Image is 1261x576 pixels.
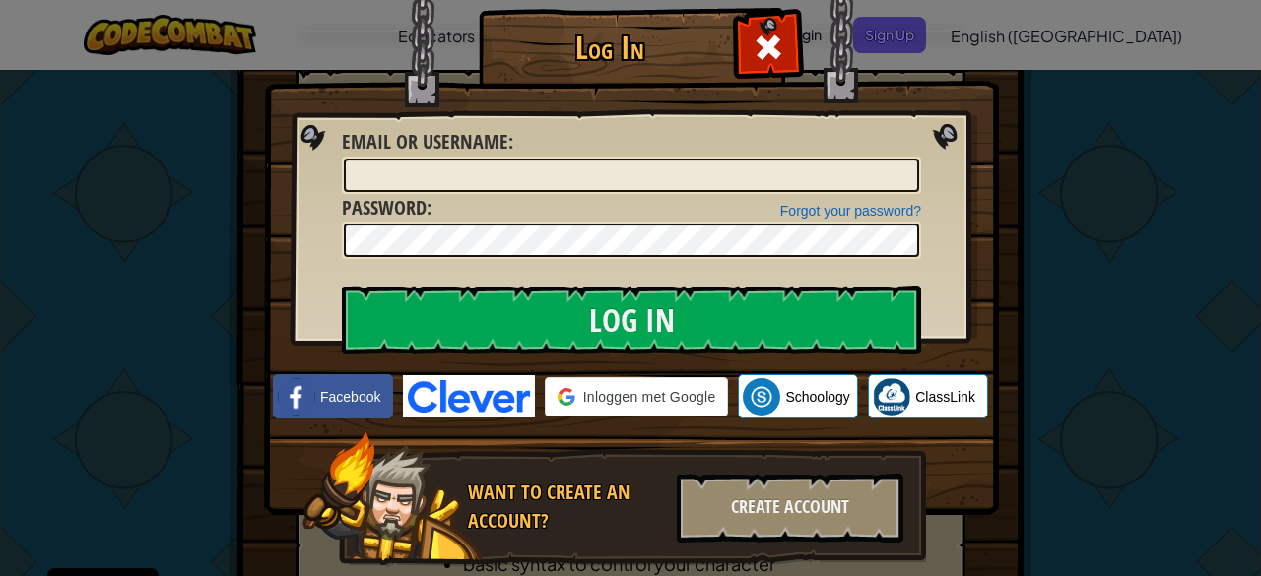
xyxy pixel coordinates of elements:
div: Want to create an account? [468,479,665,535]
label: : [342,128,513,157]
div: Inloggen met Google [545,377,729,416]
img: schoology.png [743,378,780,416]
label: : [342,194,431,223]
img: facebook_small.png [278,378,315,416]
h1: Log In [484,31,735,65]
span: Email or Username [342,128,508,155]
span: Password [342,194,427,221]
span: Inloggen met Google [583,387,716,407]
a: Forgot your password? [780,203,921,219]
img: classlink-logo-small.png [873,378,910,416]
span: ClassLink [915,387,975,407]
img: clever-logo-blue.png [403,375,535,417]
input: Log In [342,286,921,354]
div: Create Account [677,474,903,543]
span: Facebook [320,387,380,407]
span: Schoology [785,387,849,407]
